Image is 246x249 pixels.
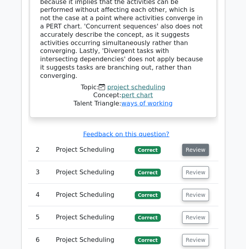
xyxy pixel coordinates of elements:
[28,184,48,206] td: 4
[182,166,209,179] button: Review
[122,91,153,99] a: pert chart
[47,139,122,161] td: Project Scheduling
[47,206,122,229] td: Project Scheduling
[135,214,160,222] span: Correct
[121,100,173,107] a: ways of working
[28,139,48,161] td: 2
[182,211,209,224] button: Review
[28,161,48,184] td: 3
[36,91,211,100] div: Concept:
[182,189,209,201] button: Review
[135,236,160,244] span: Correct
[182,144,209,156] button: Review
[83,130,169,138] a: Feedback on this question?
[36,83,211,92] div: Topic:
[36,83,211,108] div: Talent Triangle:
[107,83,165,91] a: project scheduling
[135,191,160,199] span: Correct
[28,206,48,229] td: 5
[47,184,122,206] td: Project Scheduling
[182,234,209,246] button: Review
[135,169,160,177] span: Correct
[47,161,122,184] td: Project Scheduling
[135,146,160,154] span: Correct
